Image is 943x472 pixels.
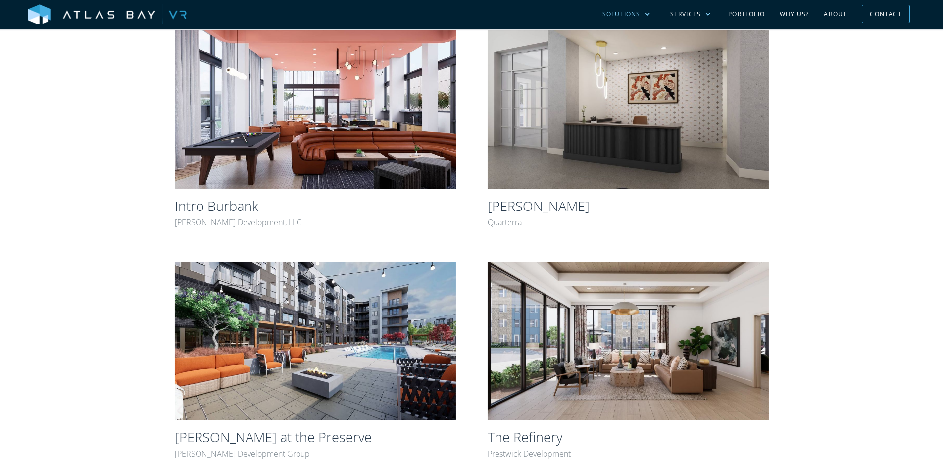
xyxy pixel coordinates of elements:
[175,262,456,420] img: Ellison at the Preserve
[602,10,641,19] div: Solutions
[175,197,258,215] h2: Intro Burbank
[670,10,701,19] div: Services
[175,30,456,189] img: Intro Burbank
[488,428,562,447] h2: The Refinery
[862,5,909,23] a: Contact
[175,447,310,461] div: [PERSON_NAME] Development Group
[870,6,901,22] div: Contact
[488,215,522,230] div: Quarterra
[175,428,372,447] h2: [PERSON_NAME] at the Preserve
[175,215,301,230] div: [PERSON_NAME] Development, LLC
[488,447,571,461] div: Prestwick Development
[488,262,769,420] img: The Refinery
[488,30,769,189] img: Harper
[28,4,187,25] img: Atlas Bay VR Logo
[488,197,590,215] h2: [PERSON_NAME]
